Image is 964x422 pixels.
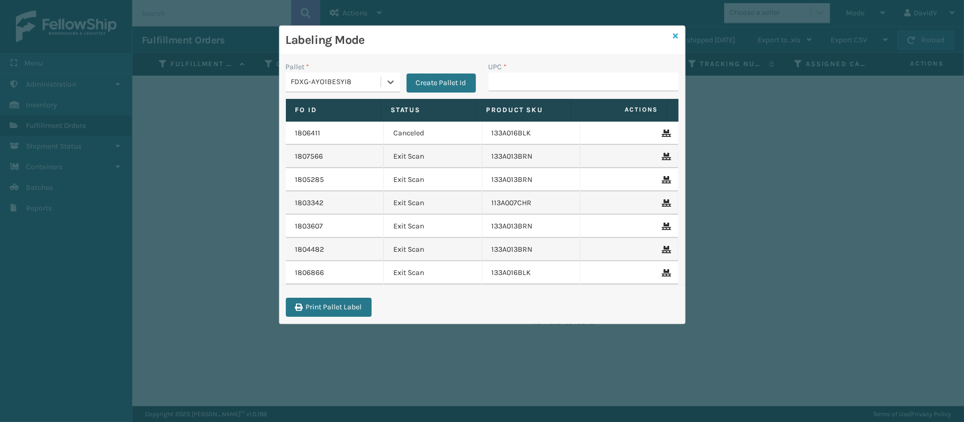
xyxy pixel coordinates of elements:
[384,238,482,261] td: Exit Scan
[286,61,310,72] label: Pallet
[295,175,325,185] a: 1805285
[384,191,482,215] td: Exit Scan
[295,105,371,115] label: Fo Id
[384,122,482,145] td: Canceled
[662,269,669,277] i: Remove From Pallet
[489,61,507,72] label: UPC
[662,246,669,253] i: Remove From Pallet
[662,130,669,137] i: Remove From Pallet
[384,145,482,168] td: Exit Scan
[391,105,466,115] label: Status
[662,176,669,184] i: Remove From Pallet
[482,168,581,191] td: 133A013BRN
[384,168,482,191] td: Exit Scan
[295,128,321,139] a: 1806411
[662,223,669,230] i: Remove From Pallet
[482,122,581,145] td: 133A016BLK
[482,191,581,215] td: 113A007CHR
[295,151,323,162] a: 1807566
[295,268,325,278] a: 1806866
[291,77,382,88] div: FDXG-AYO1BESYI8
[407,74,476,93] button: Create Pallet Id
[482,238,581,261] td: 133A013BRN
[295,198,324,208] a: 1803342
[286,32,669,48] h3: Labeling Mode
[384,261,482,285] td: Exit Scan
[295,244,325,255] a: 1804482
[295,221,323,232] a: 1803607
[662,199,669,207] i: Remove From Pallet
[662,153,669,160] i: Remove From Pallet
[286,298,372,317] button: Print Pallet Label
[482,145,581,168] td: 133A013BRN
[384,215,482,238] td: Exit Scan
[482,215,581,238] td: 133A013BRN
[486,105,562,115] label: Product SKU
[482,261,581,285] td: 133A016BLK
[575,101,664,118] span: Actions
